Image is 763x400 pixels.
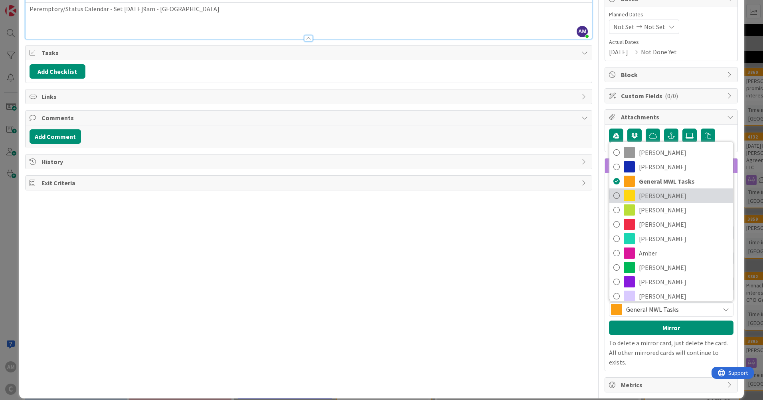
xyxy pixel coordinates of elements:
[639,276,729,288] span: [PERSON_NAME]
[639,147,729,158] span: [PERSON_NAME]
[639,261,729,273] span: [PERSON_NAME]
[577,26,588,37] span: AM
[621,91,723,101] span: Custom Fields
[609,174,733,188] a: General MWL Tasks
[609,10,733,19] span: Planned Dates
[626,304,716,315] span: General MWL Tasks
[639,175,729,187] span: General MWL Tasks
[30,129,81,144] button: Add Comment
[621,70,723,79] span: Block
[639,190,729,202] span: [PERSON_NAME]
[665,92,678,100] span: ( 0/0 )
[609,275,733,289] a: [PERSON_NAME]
[609,289,733,303] a: [PERSON_NAME]
[30,64,85,79] button: Add Checklist
[609,295,622,301] span: Label
[609,38,733,46] span: Actual Dates
[609,246,733,260] a: Amber
[42,178,577,188] span: Exit Criteria
[613,22,635,32] span: Not Set
[609,160,733,174] a: [PERSON_NAME]
[641,47,677,57] span: Not Done Yet
[30,4,588,14] p: Peremptory/Status Calendar - Set [DATE]9am - [GEOGRAPHIC_DATA]
[639,161,729,173] span: [PERSON_NAME]
[42,157,577,166] span: History
[42,113,577,123] span: Comments
[17,1,36,11] span: Support
[609,232,733,246] a: [PERSON_NAME]
[644,22,665,32] span: Not Set
[609,217,733,232] a: [PERSON_NAME]
[609,47,628,57] span: [DATE]
[639,247,729,259] span: Amber
[639,204,729,216] span: [PERSON_NAME]
[621,112,723,122] span: Attachments
[639,218,729,230] span: [PERSON_NAME]
[609,321,733,335] button: Mirror
[42,48,577,57] span: Tasks
[609,188,733,203] a: [PERSON_NAME]
[639,233,729,245] span: [PERSON_NAME]
[609,145,733,160] a: [PERSON_NAME]
[639,290,729,302] span: [PERSON_NAME]
[609,260,733,275] a: [PERSON_NAME]
[621,380,723,390] span: Metrics
[609,203,733,217] a: [PERSON_NAME]
[609,338,733,367] p: To delete a mirror card, just delete the card. All other mirrored cards will continue to exists.
[42,92,577,101] span: Links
